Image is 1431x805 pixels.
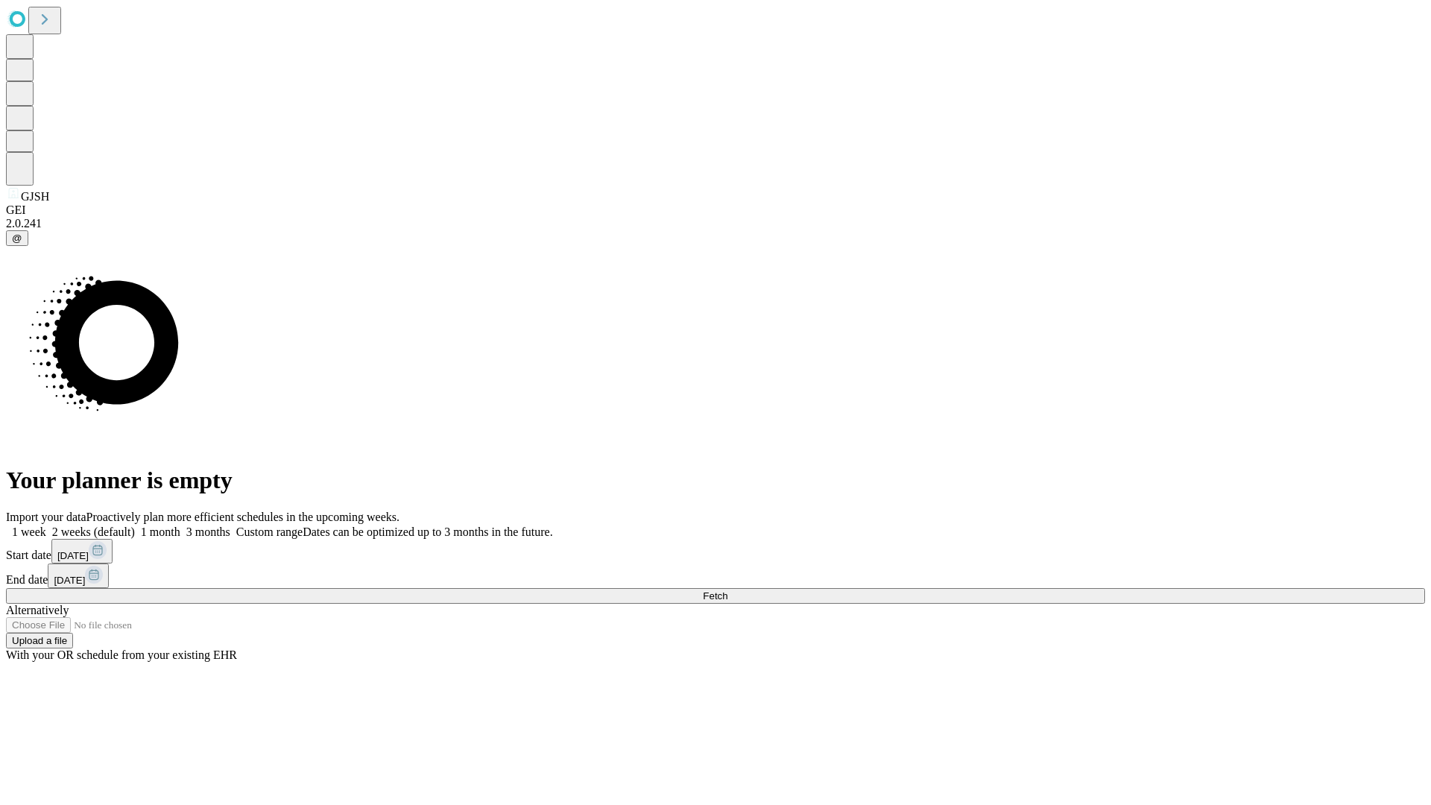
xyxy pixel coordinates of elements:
span: [DATE] [57,550,89,561]
span: 2 weeks (default) [52,525,135,538]
span: Dates can be optimized up to 3 months in the future. [303,525,552,538]
button: [DATE] [51,539,113,563]
button: [DATE] [48,563,109,588]
span: Import your data [6,511,86,523]
span: @ [12,233,22,244]
span: Fetch [703,590,727,602]
div: 2.0.241 [6,217,1425,230]
span: 3 months [186,525,230,538]
button: @ [6,230,28,246]
div: End date [6,563,1425,588]
div: Start date [6,539,1425,563]
h1: Your planner is empty [6,467,1425,494]
span: GJSH [21,190,49,203]
span: Proactively plan more efficient schedules in the upcoming weeks. [86,511,399,523]
span: Alternatively [6,604,69,616]
div: GEI [6,203,1425,217]
span: Custom range [236,525,303,538]
button: Fetch [6,588,1425,604]
span: 1 month [141,525,180,538]
span: With your OR schedule from your existing EHR [6,648,237,661]
button: Upload a file [6,633,73,648]
span: [DATE] [54,575,85,586]
span: 1 week [12,525,46,538]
